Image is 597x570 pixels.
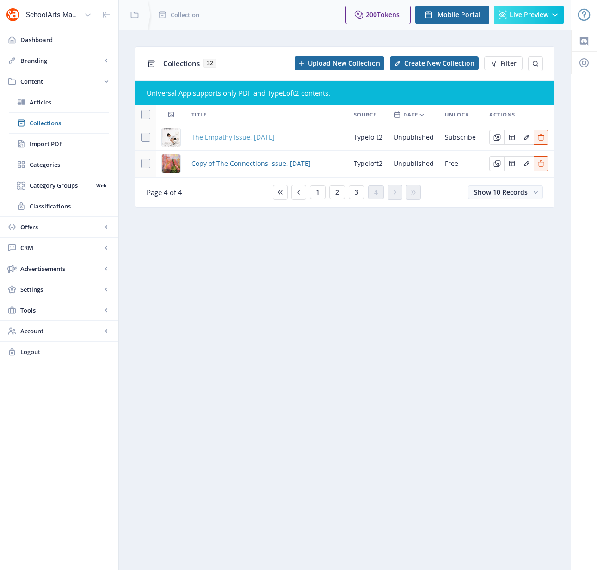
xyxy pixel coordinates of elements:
span: 1 [316,189,320,196]
span: Collections [30,118,109,128]
button: Live Preview [494,6,564,24]
span: Settings [20,285,102,294]
span: Filter [500,60,517,67]
button: 3 [349,185,364,199]
a: Classifications [9,196,109,216]
span: Categories [30,160,109,169]
img: 15ad045d-8524-468b-a0de-1f00bc134e43.png [162,154,180,173]
span: 32 [203,59,216,68]
span: Mobile Portal [437,11,480,18]
td: Unpublished [388,124,439,151]
img: properties.app_icon.png [6,7,20,22]
span: Articles [30,98,109,107]
span: Create New Collection [404,60,474,67]
span: Content [20,77,102,86]
a: Category GroupsWeb [9,175,109,196]
a: Edit page [504,132,519,141]
span: Category Groups [30,181,93,190]
span: Page 4 of 4 [147,188,182,197]
img: 87198899-1268-416a-9e73-b1a27ebc92fc.png [162,128,180,147]
span: Collection [171,10,199,19]
span: CRM [20,243,102,252]
button: 4 [368,185,384,199]
button: Create New Collection [390,56,479,70]
span: Title [191,109,207,120]
span: Collections [163,59,200,68]
app-collection-view: Collections [135,46,554,208]
a: New page [384,56,479,70]
span: Date [403,109,418,120]
button: 1 [310,185,326,199]
button: 2 [329,185,345,199]
a: Edit page [534,159,548,167]
a: Articles [9,92,109,112]
button: Filter [484,56,523,70]
a: Edit page [489,132,504,141]
button: Upload New Collection [295,56,384,70]
a: Edit page [519,132,534,141]
span: Import PDF [30,139,109,148]
a: Edit page [489,159,504,167]
span: Account [20,326,102,336]
a: The Empathy Issue, [DATE] [191,132,275,143]
a: Copy of The Connections Issue, [DATE] [191,158,311,169]
span: Tools [20,306,102,315]
span: Classifications [30,202,109,211]
span: 2 [335,189,339,196]
span: Dashboard [20,35,111,44]
span: Unlock [445,109,469,120]
td: typeloft2 [348,124,388,151]
span: Show 10 Records [474,188,528,196]
span: Source [354,109,376,120]
span: 4 [374,189,378,196]
a: Collections [9,113,109,133]
span: Offers [20,222,102,232]
td: typeloft2 [348,151,388,177]
td: Subscribe [439,124,484,151]
span: Upload New Collection [308,60,380,67]
a: Edit page [519,159,534,167]
div: SchoolArts Magazine [26,5,80,25]
button: Show 10 Records [468,185,543,199]
a: Import PDF [9,134,109,154]
span: Logout [20,347,111,356]
span: Advertisements [20,264,102,273]
span: Actions [489,109,515,120]
a: Edit page [504,159,519,167]
button: Mobile Portal [415,6,489,24]
span: Live Preview [510,11,548,18]
td: Unpublished [388,151,439,177]
nb-badge: Web [93,181,109,190]
a: Categories [9,154,109,175]
div: Universal App supports only PDF and TypeLoft2 contents. [147,88,543,98]
a: Edit page [534,132,548,141]
td: Free [439,151,484,177]
button: 200Tokens [345,6,411,24]
span: 3 [355,189,358,196]
span: Branding [20,56,102,65]
span: Tokens [377,10,400,19]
